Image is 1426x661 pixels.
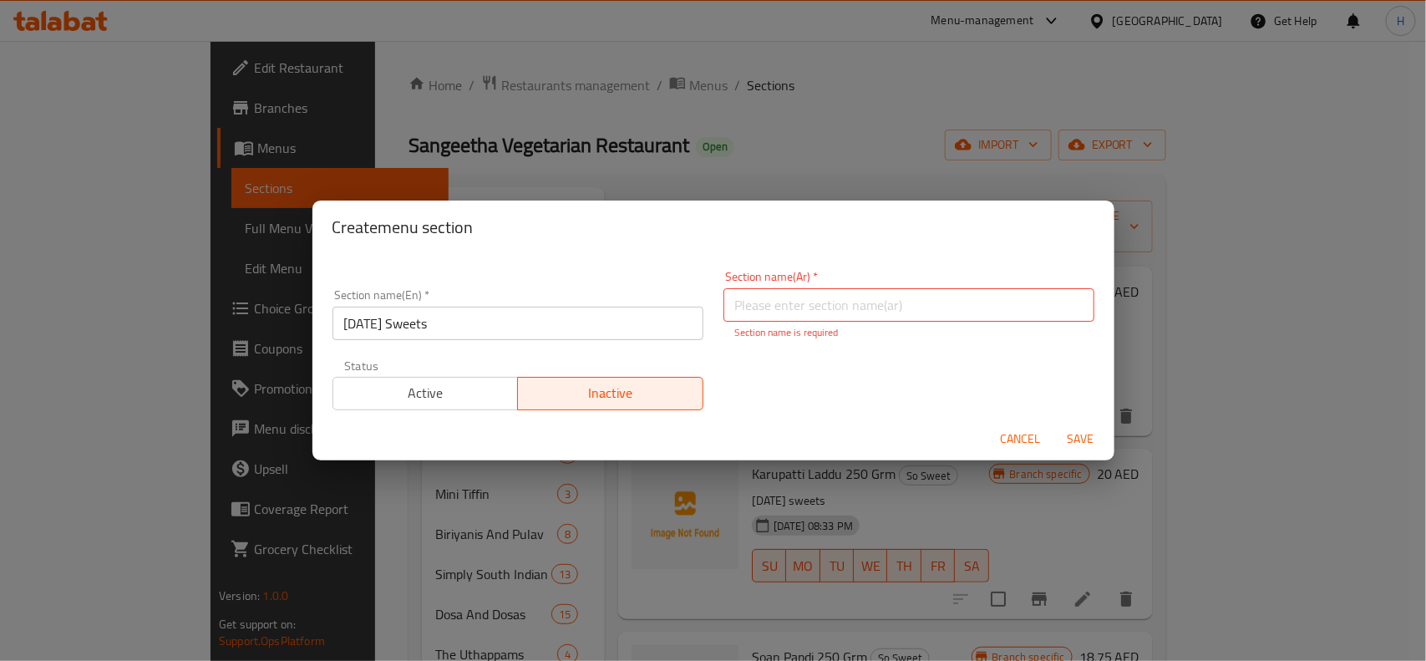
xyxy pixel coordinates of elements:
[1061,429,1101,450] span: Save
[340,381,512,405] span: Active
[525,381,697,405] span: Inactive
[517,377,703,410] button: Inactive
[994,424,1048,455] button: Cancel
[735,325,1083,340] p: Section name is required
[1054,424,1108,455] button: Save
[332,214,1094,241] h2: Create menu section
[723,288,1094,322] input: Please enter section name(ar)
[332,377,519,410] button: Active
[332,307,703,340] input: Please enter section name(en)
[1001,429,1041,450] span: Cancel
